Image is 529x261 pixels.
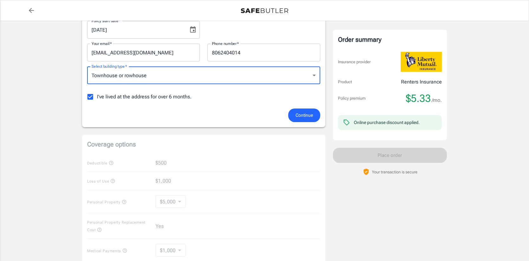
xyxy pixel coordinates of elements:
p: Your transaction is secure [372,169,417,175]
img: Back to quotes [241,8,288,13]
p: Renters Insurance [401,78,442,86]
label: Phone number [212,41,239,46]
p: Policy premium [338,95,366,102]
div: Online purchase discount applied. [354,119,420,126]
input: Enter number [207,44,320,61]
span: Continue [296,111,313,119]
label: Your email [92,41,112,46]
div: Order summary [338,35,442,44]
button: Continue [288,109,320,122]
button: Choose date, selected date is Sep 17, 2025 [187,23,199,36]
div: Townhouse or rowhouse [87,66,320,84]
img: Liberty Mutual [401,52,442,72]
span: $5.33 [406,92,431,105]
p: Product [338,79,352,85]
span: I've lived at the address for over 6 months. [97,93,192,101]
input: MM/DD/YYYY [87,21,184,39]
a: back to quotes [25,4,38,17]
label: Select building type [92,64,127,69]
span: /mo. [432,96,442,105]
input: Enter email [87,44,200,61]
p: Insurance provider [338,59,371,65]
